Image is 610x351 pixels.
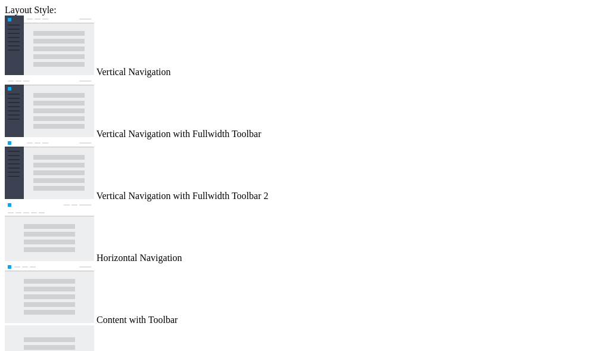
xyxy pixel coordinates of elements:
span: Horizontal Navigation [97,253,182,263]
span: Vertical Navigation [97,67,171,77]
md-radio-button: Content with Toolbar [5,263,605,325]
img: horizontal-nav.jpg [5,201,94,261]
div: Layout Style: [5,5,605,15]
span: Vertical Navigation with Fullwidth Toolbar 2 [97,191,269,201]
img: vertical-nav-with-full-toolbar-2.jpg [5,139,94,199]
span: Vertical Navigation with Fullwidth Toolbar [97,129,262,139]
md-radio-button: Vertical Navigation [5,15,605,77]
img: vertical-nav-with-full-toolbar.jpg [5,77,94,137]
img: vertical-nav.jpg [5,15,94,75]
md-radio-button: Vertical Navigation with Fullwidth Toolbar [5,77,605,139]
md-radio-button: Horizontal Navigation [5,201,605,263]
span: Content with Toolbar [97,315,178,325]
md-radio-button: Vertical Navigation with Fullwidth Toolbar 2 [5,139,605,201]
img: content-with-toolbar.jpg [5,263,94,323]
